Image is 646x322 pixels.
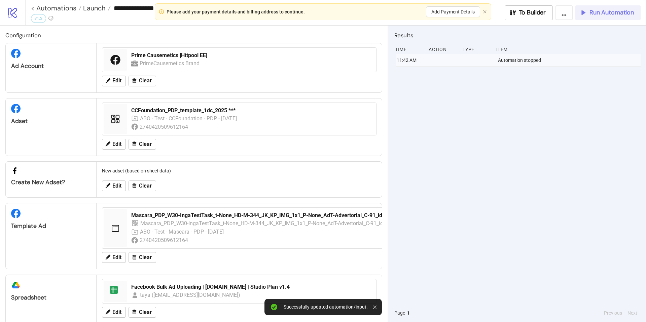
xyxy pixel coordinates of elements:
[131,52,372,59] div: Prime Causemetics [Httpool EE]
[99,164,379,177] div: New adset (based on sheet data)
[139,254,152,260] span: Clear
[140,291,241,299] div: taya ([EMAIL_ADDRESS][DOMAIN_NAME])
[129,252,156,263] button: Clear
[102,307,126,318] button: Edit
[159,9,164,14] span: exclamation-circle
[140,114,238,123] div: ABO - Test - CCFoundation - PDP - [DATE]
[394,31,641,40] h2: Results
[496,43,641,56] div: Item
[81,5,111,11] a: Launch
[140,59,201,68] div: PrimeCausemetics Brand
[102,180,126,191] button: Edit
[102,76,126,86] button: Edit
[426,6,480,17] button: Add Payment Details
[102,139,126,150] button: Edit
[5,31,382,40] h2: Configuration
[497,54,642,67] div: Automation stopped
[505,5,553,20] button: To Builder
[11,222,91,230] div: Template Ad
[602,309,624,317] button: Previous
[394,309,405,317] span: Page
[129,180,156,191] button: Clear
[31,14,46,23] div: v1.3
[396,54,425,67] div: 11:42 AM
[129,307,156,318] button: Clear
[519,9,546,16] span: To Builder
[139,141,152,147] span: Clear
[139,183,152,189] span: Clear
[284,304,368,310] div: Successfully updated automation/input.
[139,78,152,84] span: Clear
[112,183,121,189] span: Edit
[140,219,435,228] div: Mascara_PDP_W30-IngaTestTask_t-None_HD-M-344_JK_KP_IMG_1x1_P-None_AdT-Advertorial_C-91_idea-og_V5...
[625,309,639,317] button: Next
[11,178,91,186] div: Create new adset?
[112,141,121,147] span: Edit
[575,5,641,20] button: Run Automation
[11,117,91,125] div: Adset
[112,254,121,260] span: Edit
[31,5,81,11] a: < Automations
[394,43,423,56] div: Time
[129,139,156,150] button: Clear
[140,228,224,236] div: ABO - Test - Mascara - PDP - [DATE]
[140,236,189,244] div: 2740420509612164
[167,8,305,15] div: Please add your payment details and billing address to continue.
[589,9,634,16] span: Run Automation
[483,10,487,14] button: close
[131,283,372,291] div: Facebook Bulk Ad Uploading | [DOMAIN_NAME] | Studio Plan v1.4
[428,43,457,56] div: Action
[81,4,106,12] span: Launch
[131,212,437,219] div: Mascara_PDP_W30-IngaTestTask_t-None_HD-M-344_JK_KP_IMG_1x1_P-None_AdT-Advertorial_C-91_idea-og_V5...
[131,107,372,114] div: CCFoundation_PDP_template_1dc_2025 ***
[102,252,126,263] button: Edit
[431,9,475,14] span: Add Payment Details
[555,5,573,20] button: ...
[112,309,121,315] span: Edit
[11,62,91,70] div: Ad Account
[112,78,121,84] span: Edit
[140,123,189,131] div: 2740420509612164
[139,309,152,315] span: Clear
[405,309,412,317] button: 1
[462,43,491,56] div: Type
[129,76,156,86] button: Clear
[11,294,91,301] div: Spreadsheet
